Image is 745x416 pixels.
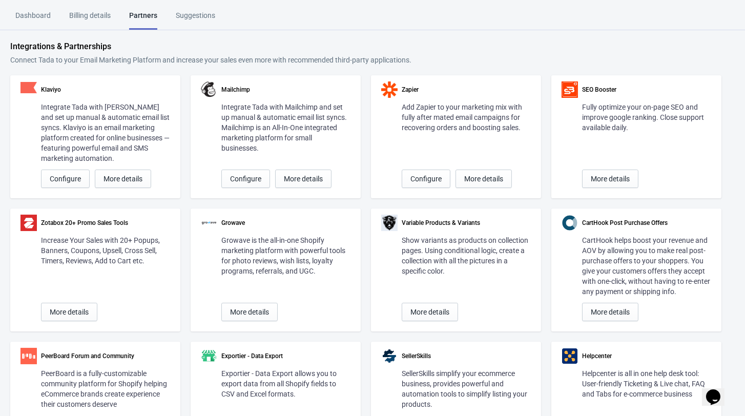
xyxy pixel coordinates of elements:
[582,235,711,297] div: CartHook helps boost your revenue and AOV by allowing you to make real post-purchase offers to yo...
[221,368,350,399] div: Exportier - Data Export allows you to export data from all Shopify fields to CSV and Excel formats.
[41,102,170,163] div: Integrate Tada with [PERSON_NAME] and set up manual & automatic email list syncs. Klaviyo is an e...
[95,170,151,188] button: More details
[284,175,323,183] span: More details
[402,303,458,321] button: More details
[381,81,398,98] img: zapier.svg
[10,55,735,65] div: Connect Tada to your Email Marketing Platform and increase your sales even more with recommended ...
[230,308,269,316] span: More details
[582,86,711,94] div: SEO Booster
[402,170,450,188] button: Configure
[456,170,512,188] button: More details
[402,235,531,276] div: Show variants as products on collection pages. Using conditional logic, create a collection with ...
[69,10,111,28] div: Billing details
[129,10,157,30] div: Partners
[41,219,170,227] div: Zotabox 20+ Promo Sales Tools
[582,102,711,133] div: Fully optimize your on-page SEO and improve google ranking. Close support available daily.
[410,308,449,316] span: More details
[221,102,350,153] div: Integrate Tada with Mailchimp and set up manual & automatic email list syncs. Mailchimp is an All...
[562,348,578,364] img: partner-helpcenter-logo.png
[562,215,578,231] img: partner-carthook-logo.png
[402,352,531,360] div: SellerSkills
[402,86,531,94] div: Zapier
[221,170,270,188] button: Configure
[702,375,735,406] iframe: chat widget
[221,219,350,227] div: Growave
[20,82,37,93] img: klaviyo.png
[201,348,217,364] img: partner-exportier-logo.png
[582,219,711,227] div: CartHook Post Purchase Offers
[402,219,531,227] div: Variable Products & Variants
[41,235,170,266] div: Increase Your Sales with 20+ Popups, Banners, Coupons, Upsell, Cross Sell, Timers, Reviews, Add t...
[464,175,503,183] span: More details
[10,40,735,53] div: Integrations & Partnerships
[20,215,37,231] img: partner-zotabox-logo.png
[410,175,442,183] span: Configure
[41,303,97,321] button: More details
[221,86,350,94] div: Mailchimp
[41,170,90,188] button: Configure
[41,86,170,94] div: Klaviyo
[582,368,711,399] div: Helpcenter is all in one help desk tool: User-friendly Ticketing & Live chat, FAQ and Tabs for e-...
[381,215,398,231] img: partner-variants-logo.png
[20,348,37,364] img: partner-peerboard-logo.png
[562,81,578,98] img: partner-seobooster-logo.png
[381,348,398,364] img: partner-sellerskills-logo.png
[582,303,638,321] button: More details
[582,352,711,360] div: Helpcenter
[50,308,89,316] span: More details
[201,81,217,97] img: mailchimp.png
[50,175,81,183] span: Configure
[591,308,630,316] span: More details
[402,368,531,409] div: SellerSkills simplify your ecommerce business, provides powerful and automation tools to simplify...
[221,235,350,276] div: Growave is the all-in-one Shopify marketing platform with powerful tools for photo reviews, wish ...
[402,102,531,133] div: Add Zapier to your marketing mix with fully after mated email campaigns for recovering orders and...
[201,215,217,231] img: partner-growave-logo.png
[41,352,170,360] div: PeerBoard Forum and Community
[104,175,142,183] span: More details
[15,10,51,28] div: Dashboard
[41,368,170,409] div: PeerBoard is a fully-customizable community platform for Shopify helping eCommerce brands create ...
[176,10,215,28] div: Suggestions
[221,303,278,321] button: More details
[591,175,630,183] span: More details
[221,352,350,360] div: Exportier - Data Export
[230,175,261,183] span: Configure
[275,170,332,188] button: More details
[582,170,638,188] button: More details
